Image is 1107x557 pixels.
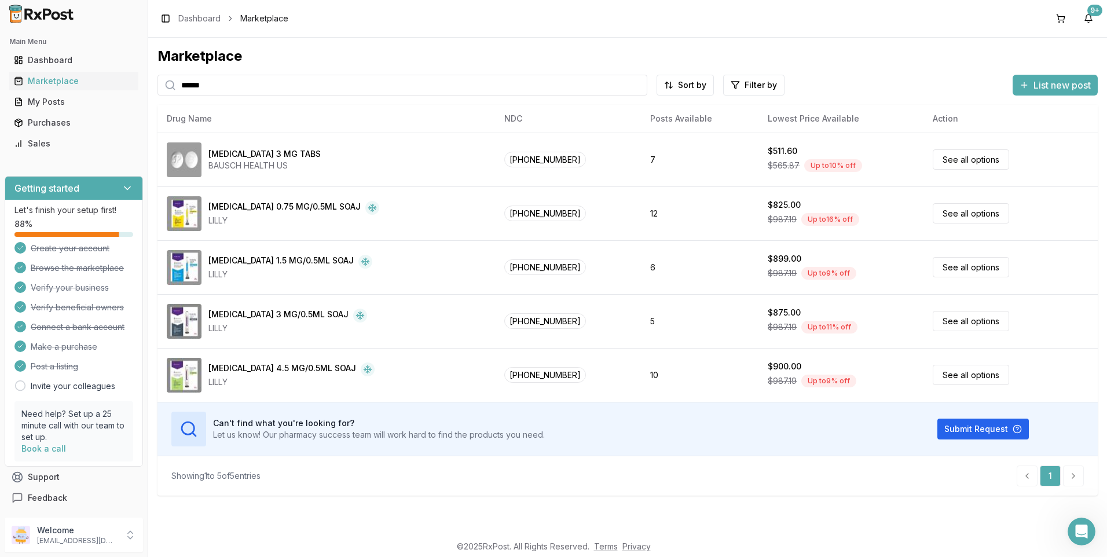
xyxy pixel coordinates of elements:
span: $987.19 [768,267,797,279]
p: Welcome [37,525,118,536]
img: Trulicity 0.75 MG/0.5ML SOAJ [167,196,201,231]
img: Trulicity 1.5 MG/0.5ML SOAJ [167,250,201,285]
a: Dashboard [9,50,138,71]
button: Submit Request [937,419,1029,439]
button: My Posts [5,93,143,111]
div: [MEDICAL_DATA] 3 MG TABS [208,148,321,160]
td: 12 [641,186,758,240]
div: $900.00 [768,361,801,372]
span: $987.19 [768,375,797,387]
a: Marketplace [9,71,138,91]
div: LILLY [208,323,367,334]
td: 5 [641,294,758,348]
div: Marketplace [14,75,134,87]
div: [MEDICAL_DATA] 3 MG/0.5ML SOAJ [208,309,349,323]
div: $825.00 [768,199,801,211]
a: 1 [1040,466,1061,486]
span: 88 % [14,218,32,230]
button: Marketplace [5,72,143,90]
button: Filter by [723,75,785,96]
div: Showing 1 to 5 of 5 entries [171,470,261,482]
img: User avatar [12,526,30,544]
a: Invite your colleagues [31,380,115,392]
a: Purchases [9,112,138,133]
div: BAUSCH HEALTH US [208,160,321,171]
button: Feedback [5,488,143,508]
a: See all options [933,149,1009,170]
div: [MEDICAL_DATA] 4.5 MG/0.5ML SOAJ [208,362,356,376]
th: Lowest Price Available [758,105,923,133]
div: $899.00 [768,253,801,265]
td: 10 [641,348,758,402]
span: [PHONE_NUMBER] [504,259,586,275]
span: Marketplace [240,13,288,24]
div: Up to 9 % off [801,267,856,280]
td: 7 [641,133,758,186]
span: Connect a bank account [31,321,124,333]
div: Sales [14,138,134,149]
span: [PHONE_NUMBER] [504,367,586,383]
a: Terms [594,541,618,551]
span: Create your account [31,243,109,254]
p: [EMAIL_ADDRESS][DOMAIN_NAME] [37,536,118,545]
a: My Posts [9,91,138,112]
nav: breadcrumb [178,13,288,24]
a: Sales [9,133,138,154]
div: Up to 9 % off [801,375,856,387]
p: Need help? Set up a 25 minute call with our team to set up. [21,408,126,443]
div: [MEDICAL_DATA] 1.5 MG/0.5ML SOAJ [208,255,354,269]
span: Filter by [745,79,777,91]
th: Drug Name [157,105,495,133]
img: Trulicity 4.5 MG/0.5ML SOAJ [167,358,201,393]
span: Browse the marketplace [31,262,124,274]
button: List new post [1013,75,1098,96]
a: List new post [1013,80,1098,92]
th: NDC [495,105,642,133]
a: See all options [933,257,1009,277]
a: Book a call [21,444,66,453]
h3: Can't find what you're looking for? [213,417,545,429]
div: Purchases [14,117,134,129]
h2: Main Menu [9,37,138,46]
button: Sort by [657,75,714,96]
div: LILLY [208,269,372,280]
th: Action [923,105,1098,133]
a: Dashboard [178,13,221,24]
div: Up to 10 % off [804,159,862,172]
span: $565.87 [768,160,800,171]
img: RxPost Logo [5,5,79,23]
img: Trulicity 3 MG/0.5ML SOAJ [167,304,201,339]
span: $987.19 [768,321,797,333]
button: Dashboard [5,51,143,69]
span: Verify beneficial owners [31,302,124,313]
img: Trulance 3 MG TABS [167,142,201,177]
span: Sort by [678,79,706,91]
nav: pagination [1017,466,1084,486]
a: Privacy [622,541,651,551]
div: $875.00 [768,307,801,318]
button: Sales [5,134,143,153]
span: Post a listing [31,361,78,372]
span: [PHONE_NUMBER] [504,152,586,167]
span: Make a purchase [31,341,97,353]
a: See all options [933,365,1009,385]
div: LILLY [208,215,379,226]
button: Purchases [5,113,143,132]
a: See all options [933,203,1009,223]
a: See all options [933,311,1009,331]
span: $987.19 [768,214,797,225]
div: Dashboard [14,54,134,66]
div: 9+ [1087,5,1102,16]
div: My Posts [14,96,134,108]
div: [MEDICAL_DATA] 0.75 MG/0.5ML SOAJ [208,201,361,215]
div: Marketplace [157,47,1098,65]
span: [PHONE_NUMBER] [504,313,586,329]
p: Let us know! Our pharmacy success team will work hard to find the products you need. [213,429,545,441]
button: Support [5,467,143,488]
button: 9+ [1079,9,1098,28]
th: Posts Available [641,105,758,133]
iframe: Intercom live chat [1068,518,1095,545]
span: [PHONE_NUMBER] [504,206,586,221]
div: Up to 16 % off [801,213,859,226]
span: List new post [1033,78,1091,92]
